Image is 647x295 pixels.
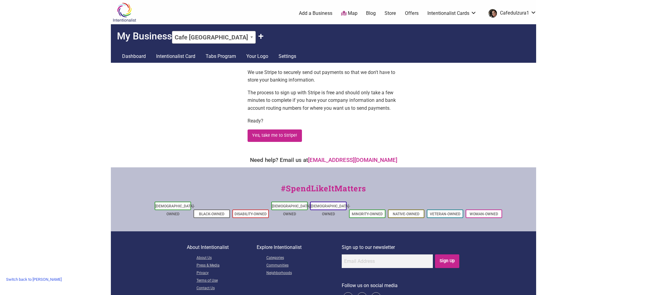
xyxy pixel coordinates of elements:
a: Settings [273,50,301,63]
a: [EMAIL_ADDRESS][DOMAIN_NAME] [308,157,397,163]
button: Yes, take me to Stripe! [248,129,302,142]
h2: My Business [111,24,536,44]
a: Native-Owned [393,212,419,216]
a: Blog [366,10,376,17]
a: Store [385,10,396,17]
p: About Intentionalist [187,243,257,251]
p: Follow us on social media [342,282,460,290]
p: We use Stripe to securely send out payments so that we don't have to store your banking information. [248,69,399,84]
a: Veteran-Owned [430,212,460,216]
button: Claim Another [258,30,264,42]
div: Need help? Email us at [114,156,533,164]
a: Terms of Use [197,277,257,285]
a: Contact Us [197,285,257,292]
a: Woman-Owned [470,212,498,216]
a: Neighborhoods [266,270,342,277]
a: About Us [197,254,257,262]
a: Minority-Owned [352,212,383,216]
p: Sign up to our newsletter [342,243,460,251]
p: Explore Intentionalist [257,243,342,251]
a: [DEMOGRAPHIC_DATA]-Owned [272,204,311,216]
a: Tabs Program [200,50,241,63]
a: Press & Media [197,262,257,270]
a: [DEMOGRAPHIC_DATA]-Owned [155,204,195,216]
a: Dashboard [117,50,151,63]
a: Categories [266,254,342,262]
a: Map [341,10,358,17]
a: Switch back to [PERSON_NAME] [3,275,65,284]
input: Sign Up [435,254,460,268]
a: Your Logo [241,50,273,63]
a: Black-Owned [199,212,224,216]
a: Disability-Owned [234,212,267,216]
img: Intentionalist [110,2,139,22]
p: Ready? [248,117,399,125]
input: Email Address [342,254,433,268]
a: Privacy [197,270,257,277]
a: Cafedulzura1 [485,8,536,19]
p: The process to sign up with Stripe is free and should only take a few minutes to complete if you ... [248,89,399,112]
a: Offers [405,10,419,17]
a: [DEMOGRAPHIC_DATA]-Owned [311,204,350,216]
a: Intentionalist Card [151,50,200,63]
a: Add a Business [299,10,332,17]
a: Communities [266,262,342,270]
div: #SpendLikeItMatters [111,183,536,200]
a: Intentionalist Cards [427,10,477,17]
